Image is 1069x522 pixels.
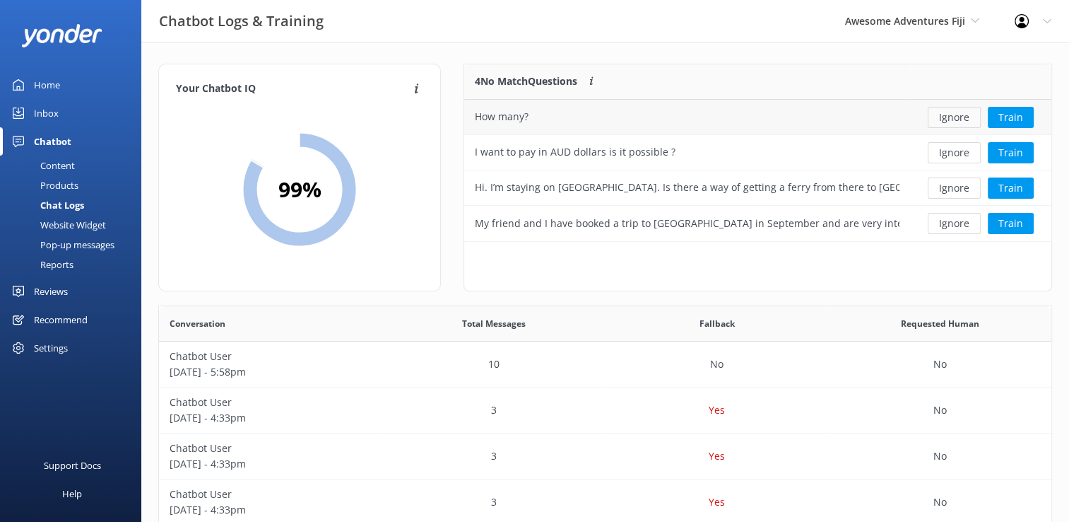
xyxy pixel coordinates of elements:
p: Yes [709,494,725,510]
p: 3 [491,402,497,418]
button: Train [988,178,1034,199]
img: yonder-white-logo.png [21,24,102,47]
div: grid [464,100,1051,241]
font: 4 [475,74,480,88]
div: Settings [34,334,68,362]
div: Inbox [34,99,59,127]
h4: Your Chatbot IQ [176,81,410,97]
div: row [159,342,1051,388]
div: Content [8,156,75,175]
span: Conversation [170,317,225,330]
p: 3 [491,448,497,464]
h2: % [278,173,321,207]
h3: Chatbot Logs & Training [159,10,324,33]
div: Help [62,480,82,508]
p: Chatbot User [170,487,372,502]
div: How many? [475,109,528,124]
div: row [159,388,1051,434]
p: No [933,356,947,372]
p: No Match [475,74,577,89]
button: Ignore [928,213,981,234]
span: Fallback [699,317,734,330]
font: Questions [528,74,577,88]
div: Pop-up messages [8,235,114,255]
span: Awesome Adventures Fiji [845,14,965,28]
p: [DATE] - 4:33pm [170,456,372,472]
p: [DATE] - 5:58pm [170,364,372,380]
div: Website Widget [8,215,106,235]
p: No [933,448,947,464]
p: Chatbot User [170,349,372,364]
p: Yes [709,402,725,418]
a: Reports [8,255,141,274]
span: Requested Human [901,317,979,330]
div: My friend and I have booked a trip to [GEOGRAPHIC_DATA] in September and are very interested in b... [475,216,899,231]
div: row [464,170,1051,206]
font: 99 [278,175,302,204]
p: [DATE] - 4:33pm [170,502,372,518]
div: Support Docs [44,451,101,480]
div: row [464,135,1051,170]
div: row [464,100,1051,135]
p: Chatbot User [170,395,372,410]
div: Recommend [34,306,88,334]
div: Products [8,175,78,195]
p: [DATE] - 4:33pm [170,410,372,426]
a: Chat Logs [8,195,141,215]
div: Chat Logs [8,195,84,215]
button: Ignore [928,178,981,199]
button: Ignore [928,107,981,128]
div: I want to pay in AUD dollars is it possible ? [475,144,675,160]
a: Products [8,175,141,195]
div: Reviews [34,277,68,306]
a: Content [8,156,141,175]
p: 10 [488,356,500,372]
button: Train [988,107,1034,128]
p: 3 [491,494,497,510]
p: No [710,356,724,372]
button: Ignore [928,142,981,163]
button: Train [988,142,1034,163]
a: Pop-up messages [8,235,141,255]
div: Hi. I’m staying on [GEOGRAPHIC_DATA]. Is there a way of getting a ferry from there to [GEOGRAPHIC... [475,180,899,195]
p: Yes [709,448,725,464]
p: No [933,402,947,418]
div: Home [34,71,60,99]
button: Train [988,213,1034,234]
a: Website Widget [8,215,141,235]
div: Chatbot [34,127,71,156]
div: row [159,434,1051,480]
p: Chatbot User [170,441,372,456]
div: Reports [8,255,73,274]
span: Total Messages [462,317,526,330]
p: No [933,494,947,510]
div: row [464,206,1051,241]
